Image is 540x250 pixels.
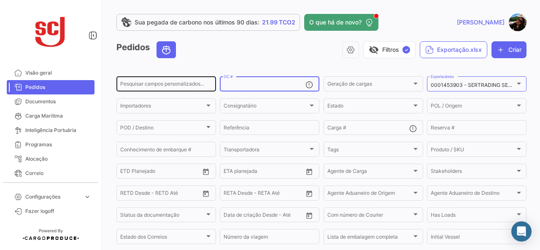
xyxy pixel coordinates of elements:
[303,165,316,178] button: Open calendar
[120,169,135,175] input: Desde
[120,235,205,241] span: Estado dos Correios
[431,104,515,110] span: POL / Origem
[25,69,91,77] span: Visão geral
[511,221,532,242] div: Abrir Intercom Messenger
[303,187,316,200] button: Open calendar
[457,18,505,27] span: [PERSON_NAME]
[25,126,91,134] span: Inteligência Portuária
[7,137,94,152] a: Programas
[120,191,135,197] input: Desde
[25,83,91,91] span: Pedidos
[25,112,91,120] span: Carga Marítima
[25,141,91,148] span: Programas
[309,18,362,27] span: O que há de novo?
[135,18,259,27] span: Sua pegada de carbono nos últimos 90 dias:
[509,13,526,31] img: 95663850_2739718712822740_3329491087747186688_n.jpg
[120,213,205,219] span: Status da documentação
[7,166,94,180] a: Correio
[120,126,205,132] span: POD / Destino
[7,109,94,123] a: Carga Marítima
[224,191,239,197] input: Desde
[304,14,378,31] button: O que há de novo?
[327,169,412,175] span: Agente de Carga
[224,148,308,153] span: Transportadora
[245,169,283,175] input: Até
[431,235,515,241] span: Initial Vessel
[25,193,80,201] span: Configurações
[224,213,239,219] input: Desde
[141,169,179,175] input: Até
[402,46,410,54] span: ✓
[327,213,412,219] span: Com número de Courier
[245,191,283,197] input: Até
[30,10,72,52] img: scj_logo1.svg
[431,191,515,197] span: Agente Aduaneiro de Destino
[420,41,487,58] button: Exportação.xlsx
[84,193,91,201] span: expand_more
[327,191,412,197] span: Agente Aduaneiro de Origem
[141,191,179,197] input: Até
[262,18,295,27] span: 21.99 TCO2
[327,82,412,88] span: Geração de cargas
[200,165,212,178] button: Open calendar
[363,41,416,58] button: visibility_offFiltros✓
[120,104,205,110] span: Importadores
[25,98,91,105] span: Documentos
[116,14,300,31] a: Sua pegada de carbono nos últimos 90 dias:21.99 TCO2
[7,123,94,137] a: Inteligência Portuária
[327,235,412,241] span: Lista de embalagem completa
[431,148,515,153] span: Produto / SKU
[7,94,94,109] a: Documentos
[116,41,178,58] h3: Pedidos
[327,148,412,153] span: Tags
[369,45,379,55] span: visibility_off
[431,213,515,219] span: Has Loads
[200,187,212,200] button: Open calendar
[245,213,283,219] input: Até
[25,169,91,177] span: Correio
[7,80,94,94] a: Pedidos
[7,66,94,80] a: Visão geral
[157,42,175,58] button: Ocean
[327,104,412,110] span: Estado
[491,41,526,58] button: Criar
[224,104,308,110] span: Consignatário
[303,209,316,222] button: Open calendar
[431,169,515,175] span: Stakeholders
[25,155,91,163] span: Alocação
[7,152,94,166] a: Alocação
[224,169,239,175] input: Desde
[25,207,91,215] span: Fazer logoff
